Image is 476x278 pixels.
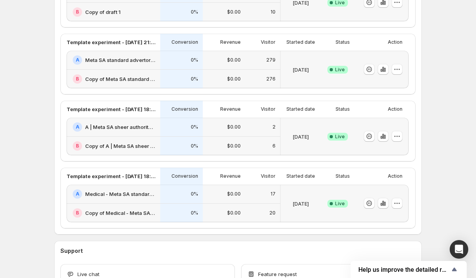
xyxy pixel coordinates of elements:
p: 20 [269,210,276,216]
p: 0% [191,210,198,216]
p: Status [336,106,350,112]
p: Visitor [261,39,276,45]
p: 2 [272,124,276,130]
span: Live chat [77,270,99,278]
p: $0.00 [227,143,241,149]
p: Conversion [171,39,198,45]
p: Visitor [261,106,276,112]
h2: B [76,9,79,15]
span: Live [335,201,345,207]
p: Action [388,106,402,112]
p: Template experiment - [DATE] 21:14:06 [67,38,156,46]
p: $0.00 [227,57,241,63]
p: Conversion [171,173,198,179]
h2: Copy of Medical - Meta SA standard advertorial [85,209,156,217]
p: $0.00 [227,9,241,15]
p: Revenue [220,173,241,179]
p: $0.00 [227,76,241,82]
p: 0% [191,191,198,197]
p: Revenue [220,39,241,45]
button: Show survey - Help us improve the detailed report for A/B campaigns [358,265,459,274]
p: Action [388,39,402,45]
p: 279 [266,57,276,63]
span: Feature request [258,270,297,278]
p: Conversion [171,106,198,112]
p: [DATE] [293,66,309,74]
p: $0.00 [227,191,241,197]
p: 17 [271,191,276,197]
div: Open Intercom Messenger [450,240,468,259]
h2: Medical - Meta SA standard advertorial [85,190,156,198]
p: 0% [191,143,198,149]
p: Visitor [261,173,276,179]
h2: B [76,76,79,82]
h2: A | Meta SA sheer authority advertorial [85,123,156,131]
p: Template experiment - [DATE] 18:55:40 [67,172,156,180]
h2: A [76,57,79,63]
p: 0% [191,124,198,130]
p: $0.00 [227,124,241,130]
h2: Copy of draft 1 [85,8,121,16]
p: Revenue [220,106,241,112]
h2: Meta SA standard advertorial [85,56,156,64]
span: Live [335,134,345,140]
p: Started date [286,39,315,45]
span: Help us improve the detailed report for A/B campaigns [358,266,450,273]
h2: B [76,143,79,149]
p: Status [336,39,350,45]
p: $0.00 [227,210,241,216]
h3: Support [60,247,83,255]
h2: A [76,191,79,197]
h2: Copy of A | Meta SA sheer authority advertorial [85,142,156,150]
p: 276 [266,76,276,82]
p: [DATE] [293,133,309,141]
h2: B [76,210,79,216]
h2: A [76,124,79,130]
p: 10 [271,9,276,15]
p: 0% [191,57,198,63]
p: Started date [286,173,315,179]
p: 0% [191,9,198,15]
h2: Copy of Meta SA standard advertorial [85,75,156,83]
p: Template experiment - [DATE] 18:23:58 [67,105,156,113]
p: [DATE] [293,200,309,208]
span: Live [335,67,345,73]
p: 0% [191,76,198,82]
p: Started date [286,106,315,112]
p: Status [336,173,350,179]
p: 6 [272,143,276,149]
p: Action [388,173,402,179]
